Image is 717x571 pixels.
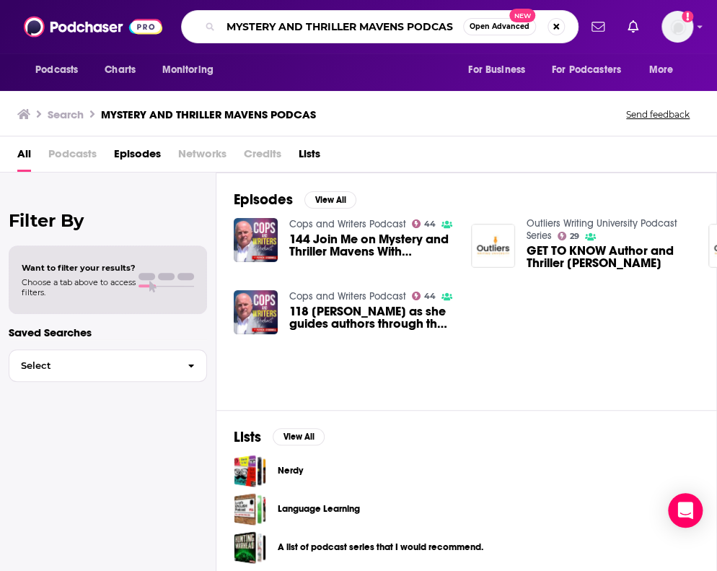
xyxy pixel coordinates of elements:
button: Open AdvancedNew [463,18,536,35]
span: Logged in as ei1745 [661,11,693,43]
a: A list of podcast series that I would recommend. [234,531,266,564]
a: Language Learning [234,493,266,526]
input: Search podcasts, credits, & more... [221,15,463,38]
div: Search podcasts, credits, & more... [181,10,579,43]
a: 44 [412,292,436,300]
span: Select [9,361,176,370]
span: Podcasts [35,60,78,80]
a: Nerdy [234,455,266,487]
p: Saved Searches [9,326,207,339]
h2: Lists [234,428,261,446]
img: Podchaser - Follow, Share and Rate Podcasts [24,13,162,40]
a: A list of podcast series that I would recommend. [278,539,483,555]
a: ListsView All [234,428,325,446]
img: User Profile [661,11,693,43]
button: View All [273,428,325,445]
img: 118 Join Sara Divello as she guides authors through the maze of marketing and social media to pro... [234,290,278,334]
span: Credits [244,142,281,172]
span: Podcasts [48,142,97,172]
span: New [509,9,535,22]
a: All [17,142,31,172]
span: 118 [PERSON_NAME] as she guides authors through the maze of marketing and social media to promote... [289,305,454,330]
button: open menu [25,56,97,84]
h3: MYSTERY AND THRILLER MAVENS PODCAS [101,108,316,121]
a: Show notifications dropdown [586,14,610,39]
h3: Search [48,108,84,121]
span: For Business [468,60,525,80]
a: Lists [299,142,320,172]
span: Monitoring [162,60,213,80]
span: GET TO KNOW Author and Thriller [PERSON_NAME] [527,245,691,269]
a: Nerdy [278,463,303,479]
a: Cops and Writers Podcast [289,218,406,230]
span: For Podcasters [552,60,621,80]
a: Episodes [114,142,161,172]
div: Open Intercom Messenger [668,493,703,528]
button: open menu [542,56,642,84]
a: Language Learning [278,501,360,517]
svg: Add a profile image [682,11,693,22]
span: 29 [570,233,579,240]
h2: Filter By [9,210,207,231]
span: More [649,60,674,80]
a: Outliers Writing University Podcast Series [527,217,677,242]
a: EpisodesView All [234,191,356,209]
span: 144 Join Me on Mystery and Thriller Mavens With [PERSON_NAME]! [289,233,454,258]
a: Charts [95,56,144,84]
span: 44 [424,221,436,227]
span: Open Advanced [470,23,529,30]
span: Networks [178,142,226,172]
a: 144 Join Me on Mystery and Thriller Mavens With Sara Devillo! [289,233,454,258]
img: 144 Join Me on Mystery and Thriller Mavens With Sara Devillo! [234,218,278,262]
a: Cops and Writers Podcast [289,290,406,302]
a: 118 Join Sara Divello as she guides authors through the maze of marketing and social media to pro... [289,305,454,330]
a: 29 [558,232,580,240]
a: Show notifications dropdown [622,14,644,39]
span: Want to filter your results? [22,263,136,273]
span: Charts [105,60,136,80]
a: GET TO KNOW Author and Thriller Maven Sara DiVello [527,245,691,269]
button: open menu [151,56,232,84]
button: Send feedback [622,108,694,121]
button: View All [304,191,356,209]
button: Show profile menu [661,11,693,43]
button: Select [9,349,207,382]
img: GET TO KNOW Author and Thriller Maven Sara DiVello [471,224,515,268]
button: open menu [639,56,692,84]
a: 44 [412,219,436,228]
span: 44 [424,293,436,300]
button: open menu [458,56,543,84]
h2: Episodes [234,191,293,209]
span: Choose a tab above to access filters. [22,277,136,297]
